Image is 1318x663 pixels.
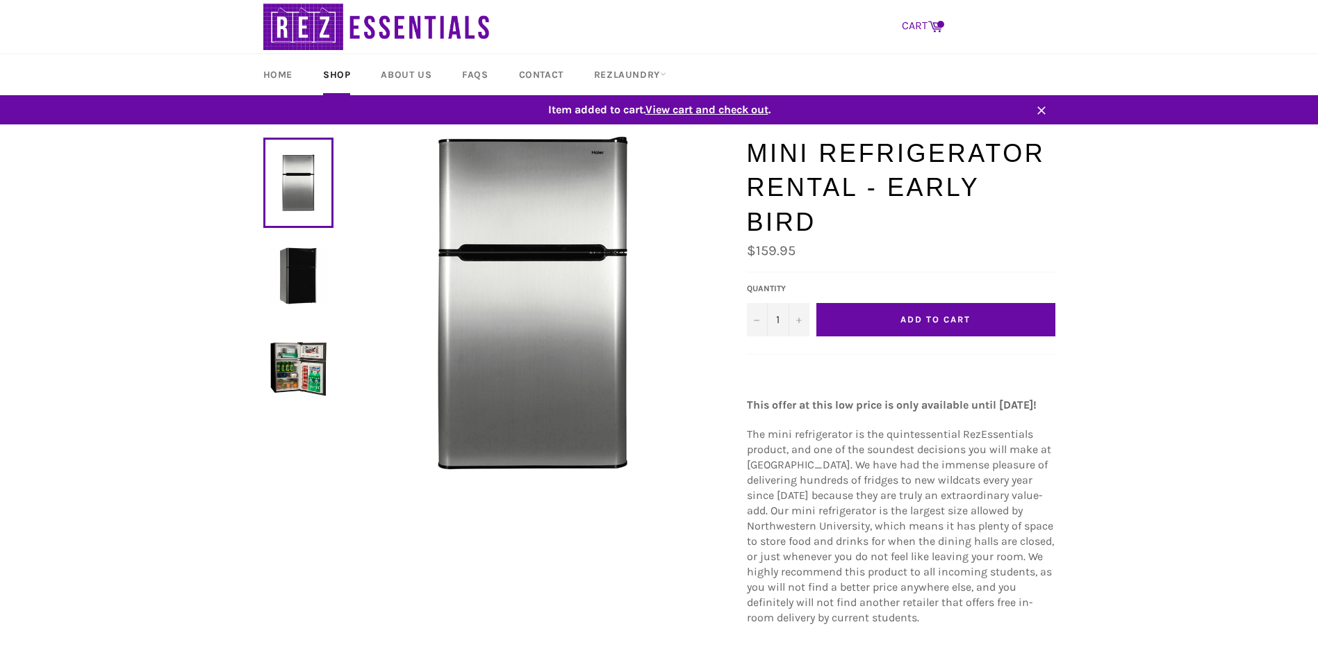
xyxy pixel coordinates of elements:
button: Decrease quantity [747,303,768,336]
a: Item added to cart.View cart and check out. [249,95,1069,124]
span: Item added to cart. . [249,102,1069,117]
a: Home [249,54,306,95]
label: Quantity [747,283,809,295]
a: FAQs [448,54,502,95]
img: Mini Refrigerator Rental - Early Bird [366,136,700,470]
a: Contact [505,54,577,95]
img: Mini Refrigerator Rental - Early Bird [270,341,327,397]
a: About Us [367,54,445,95]
button: Increase quantity [789,303,809,336]
strong: This offer at this low price is only available until [DATE]! [747,398,1037,411]
span: $159.95 [747,243,796,259]
span: The mini refrigerator is the quintessential RezEssentials product, and one of the soundest decisi... [747,427,1054,624]
a: Shop [309,54,364,95]
h1: Mini Refrigerator Rental - Early Bird [747,136,1055,240]
a: CART [895,12,950,41]
span: View cart and check out [645,103,768,116]
button: Add to Cart [816,303,1055,336]
img: Mini Refrigerator Rental - Early Bird [270,247,327,304]
a: RezLaundry [580,54,680,95]
span: Add to Cart [900,314,970,325]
